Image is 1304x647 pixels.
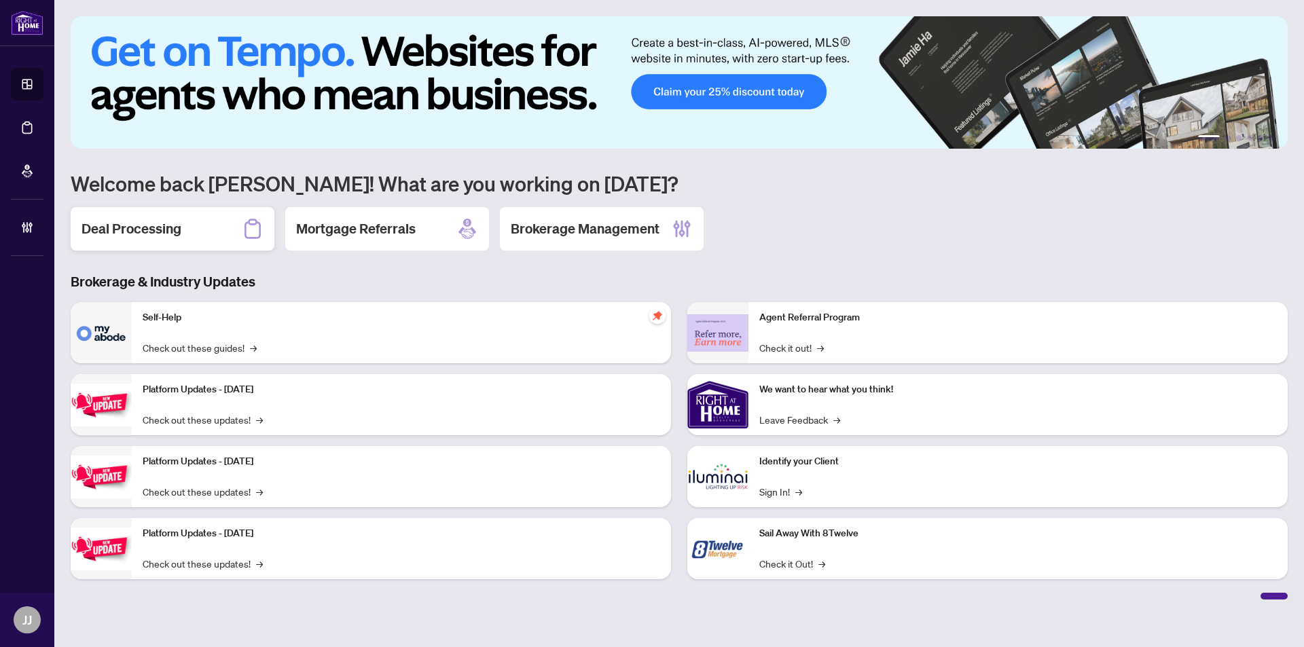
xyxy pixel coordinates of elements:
[759,340,824,355] a: Check it out!→
[143,556,263,571] a: Check out these updates!→
[71,456,132,498] img: Platform Updates - July 8, 2025
[143,484,263,499] a: Check out these updates!→
[71,16,1288,149] img: Slide 0
[1250,599,1290,640] button: Open asap
[1258,135,1263,141] button: 5
[833,412,840,427] span: →
[256,412,263,427] span: →
[649,308,666,324] span: pushpin
[143,340,257,355] a: Check out these guides!→
[71,302,132,363] img: Self-Help
[71,272,1288,291] h3: Brokerage & Industry Updates
[296,219,416,238] h2: Mortgage Referrals
[71,384,132,426] img: Platform Updates - July 21, 2025
[795,484,802,499] span: →
[71,170,1288,196] h1: Welcome back [PERSON_NAME]! What are you working on [DATE]?
[759,412,840,427] a: Leave Feedback→
[687,518,748,579] img: Sail Away With 8Twelve
[71,528,132,570] img: Platform Updates - June 23, 2025
[256,556,263,571] span: →
[143,310,660,325] p: Self-Help
[22,610,32,629] span: JJ
[143,382,660,397] p: Platform Updates - [DATE]
[143,454,660,469] p: Platform Updates - [DATE]
[250,340,257,355] span: →
[143,526,660,541] p: Platform Updates - [DATE]
[1225,135,1231,141] button: 2
[759,382,1277,397] p: We want to hear what you think!
[687,374,748,435] img: We want to hear what you think!
[1247,135,1252,141] button: 4
[1269,135,1274,141] button: 6
[687,446,748,507] img: Identify your Client
[81,219,181,238] h2: Deal Processing
[759,556,825,571] a: Check it Out!→
[143,412,263,427] a: Check out these updates!→
[511,219,659,238] h2: Brokerage Management
[1198,135,1220,141] button: 1
[759,526,1277,541] p: Sail Away With 8Twelve
[817,340,824,355] span: →
[11,10,43,35] img: logo
[759,454,1277,469] p: Identify your Client
[1236,135,1242,141] button: 3
[687,314,748,352] img: Agent Referral Program
[818,556,825,571] span: →
[759,310,1277,325] p: Agent Referral Program
[256,484,263,499] span: →
[759,484,802,499] a: Sign In!→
